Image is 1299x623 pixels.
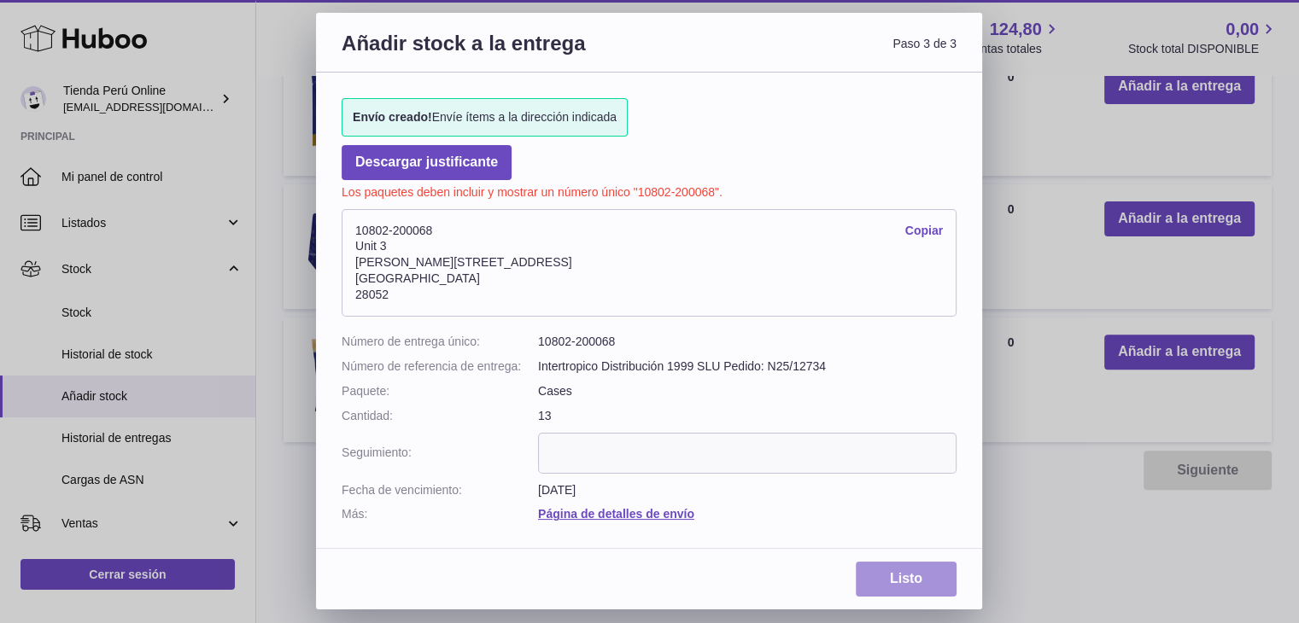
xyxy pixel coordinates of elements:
dd: Cases [538,383,957,399]
dt: Número de entrega único: [342,334,538,350]
dt: Seguimiento: [342,433,538,474]
a: Copiar [905,223,943,239]
a: Listo [856,562,957,597]
span: Paso 3 de 3 [649,30,957,77]
h3: Añadir stock a la entrega [342,30,649,77]
dd: 10802-200068 [538,334,957,350]
address: 10802-200068 Unit 3 [PERSON_NAME][STREET_ADDRESS] [GEOGRAPHIC_DATA] 28052 [342,209,957,317]
dd: 13 [538,408,957,424]
a: Descargar justificante [342,145,512,180]
dd: Intertropico Distribución 1999 SLU Pedido: N25/12734 [538,358,957,375]
dt: Paquete: [342,383,538,399]
dd: [DATE] [538,482,957,498]
strong: Envío creado! [353,110,432,124]
dt: Más: [342,506,538,522]
span: Envíe ítems a la dirección indicada [353,109,617,125]
a: Página de detalles de envío [538,507,694,521]
dt: Cantidad: [342,408,538,424]
dt: Fecha de vencimiento: [342,482,538,498]
dt: Número de referencia de entrega: [342,358,538,375]
p: Los paquetes deben incluir y mostrar un número único "10802-200068". [342,180,957,201]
